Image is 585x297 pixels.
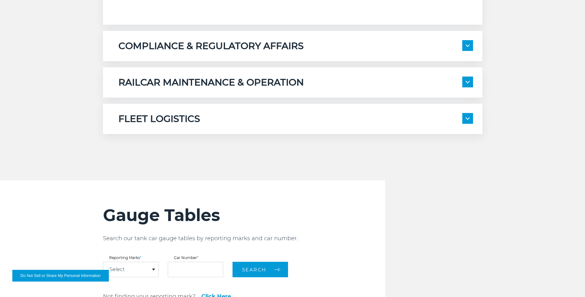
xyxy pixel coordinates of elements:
[103,256,159,260] label: Reporting Marks
[118,113,200,125] h5: FLEET LOGISTICS
[466,44,470,47] img: arrow
[233,262,288,277] button: Search arrow arrow
[118,40,304,52] h5: COMPLIANCE & REGULATORY AFFAIRS
[118,77,304,88] h5: RAILCAR MAINTENANCE & OPERATION
[109,267,125,272] a: Select
[466,81,470,83] img: arrow
[466,117,470,120] img: arrow
[103,235,385,242] p: Search our tank car gauge tables by reporting marks and car number.
[242,267,266,273] span: Search
[103,205,385,225] h2: Gauge Tables
[12,270,109,282] button: Do Not Sell or Share My Personal Information
[168,256,223,260] label: Car Number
